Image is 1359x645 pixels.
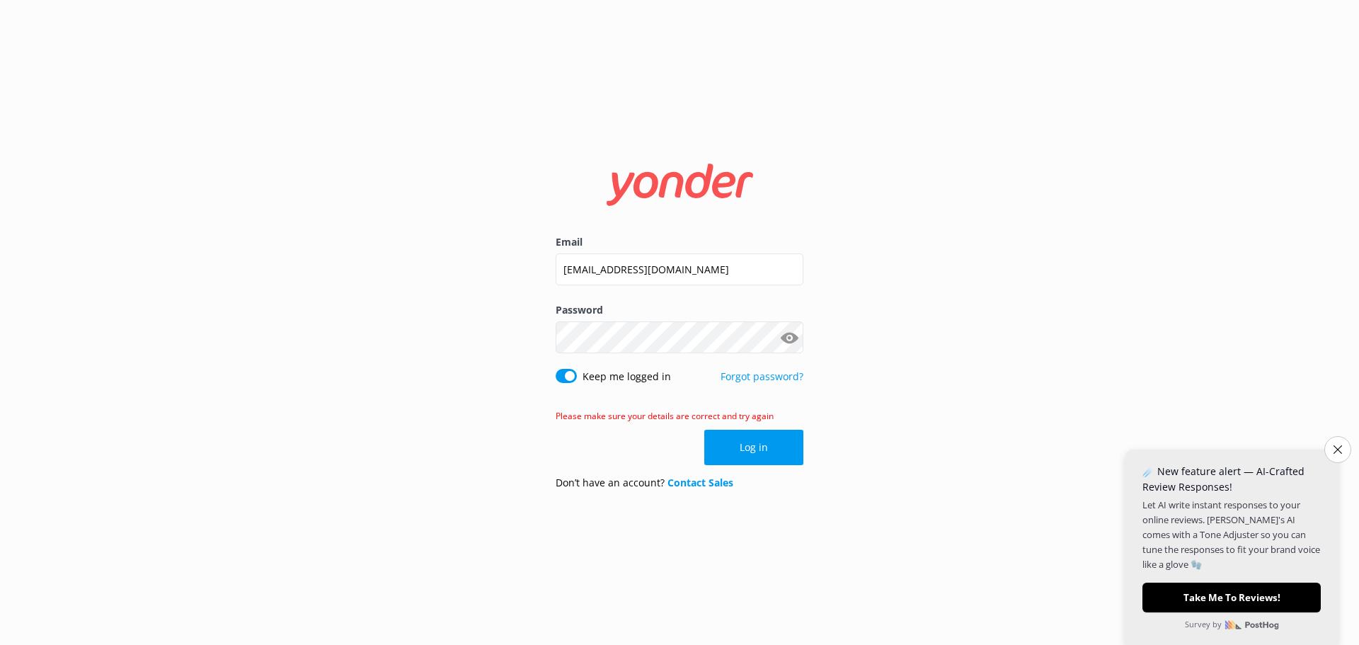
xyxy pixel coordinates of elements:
label: Password [556,302,803,318]
button: Log in [704,430,803,465]
label: Email [556,234,803,250]
a: Contact Sales [667,476,733,489]
span: Please make sure your details are correct and try again [556,410,774,422]
label: Keep me logged in [583,369,671,384]
a: Forgot password? [721,370,803,383]
button: Show password [775,324,803,352]
p: Don’t have an account? [556,475,733,491]
input: user@emailaddress.com [556,253,803,285]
